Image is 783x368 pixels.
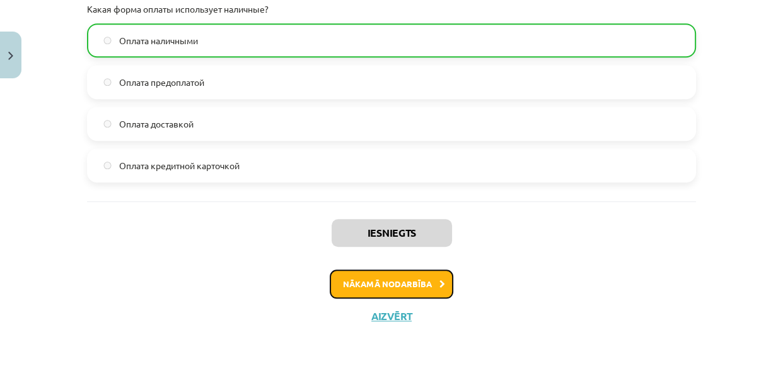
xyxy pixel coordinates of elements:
input: Оплата предоплатой [103,78,112,86]
button: Aizvērt [368,310,415,323]
input: Оплата доставкой [103,120,112,128]
span: Оплата предоплатой [119,76,204,89]
img: icon-close-lesson-0947bae3869378f0d4975bcd49f059093ad1ed9edebbc8119c70593378902aed.svg [8,52,13,60]
button: Iesniegts [332,219,452,247]
input: Оплата наличными [103,37,112,45]
span: Оплата кредитной карточкой [119,159,240,172]
p: Какая форма оплаты использует наличные? [87,3,696,16]
input: Оплата кредитной карточкой [103,162,112,170]
span: Оплата доставкой [119,117,194,131]
button: Nākamā nodarbība [330,270,453,299]
span: Оплата наличными [119,34,198,47]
